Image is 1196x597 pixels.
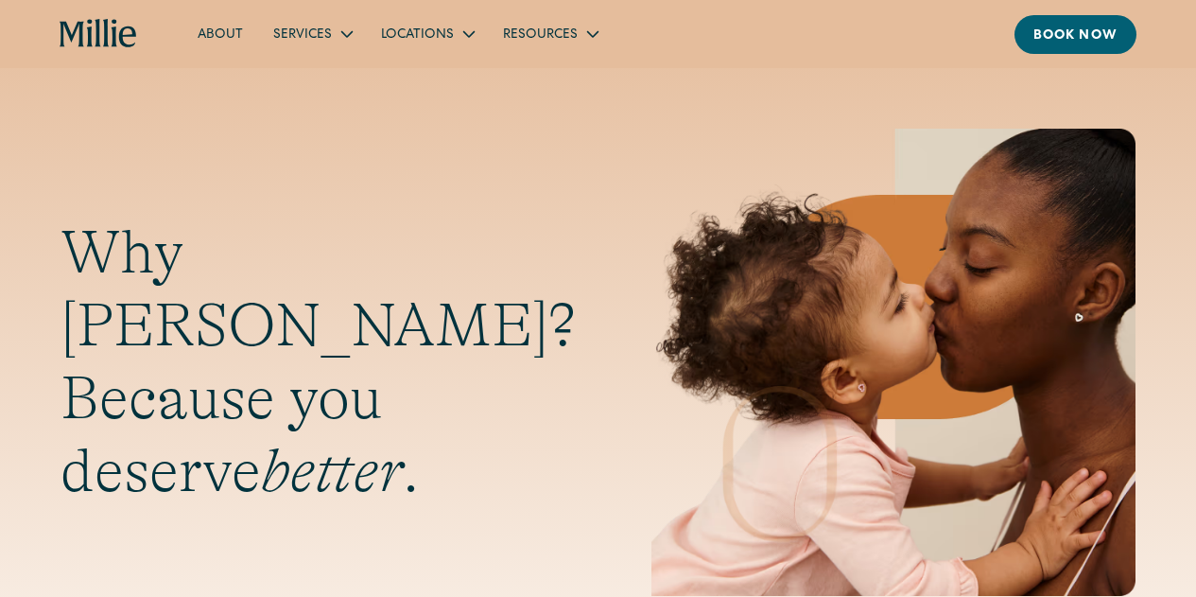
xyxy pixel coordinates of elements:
[60,19,137,49] a: home
[61,217,576,507] h1: Why [PERSON_NAME]? Because you deserve .
[1014,15,1136,54] a: Book now
[261,437,403,505] em: better
[182,18,258,49] a: About
[1033,26,1118,46] div: Book now
[488,18,612,49] div: Resources
[366,18,488,49] div: Locations
[381,26,454,45] div: Locations
[503,26,578,45] div: Resources
[651,129,1135,596] img: Mother and baby sharing a kiss, highlighting the emotional bond and nurturing care at the heart o...
[258,18,366,49] div: Services
[273,26,332,45] div: Services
